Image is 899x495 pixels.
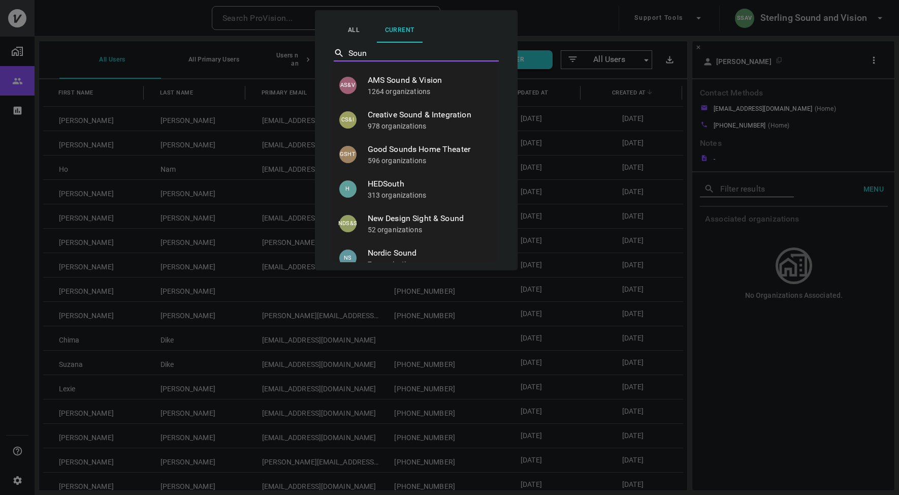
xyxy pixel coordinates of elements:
p: 978 organizations [368,121,489,131]
p: 52 organizations [368,225,489,235]
p: 313 organizations [368,190,489,200]
span: HEDSouth [368,178,489,190]
span: AMS Sound & Vision [368,74,489,86]
p: CS&I [339,111,357,129]
p: H [339,180,357,198]
span: Good Sounds Home Theater [368,143,489,156]
span: Creative Sound & Integration [368,109,489,121]
input: Select Partner… [348,45,484,61]
p: AS&V [339,77,357,94]
button: Close [498,51,500,53]
button: All [331,18,377,43]
button: Current [377,18,423,43]
span: Nordic Sound [368,247,489,259]
span: New Design Sight & Sound [368,212,489,225]
p: 596 organizations [368,156,489,166]
p: NS [339,250,357,267]
p: NDS&S [339,215,357,232]
p: 1264 organizations [368,86,489,97]
p: GSHT [339,146,357,163]
p: 7 organizations [368,259,489,269]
